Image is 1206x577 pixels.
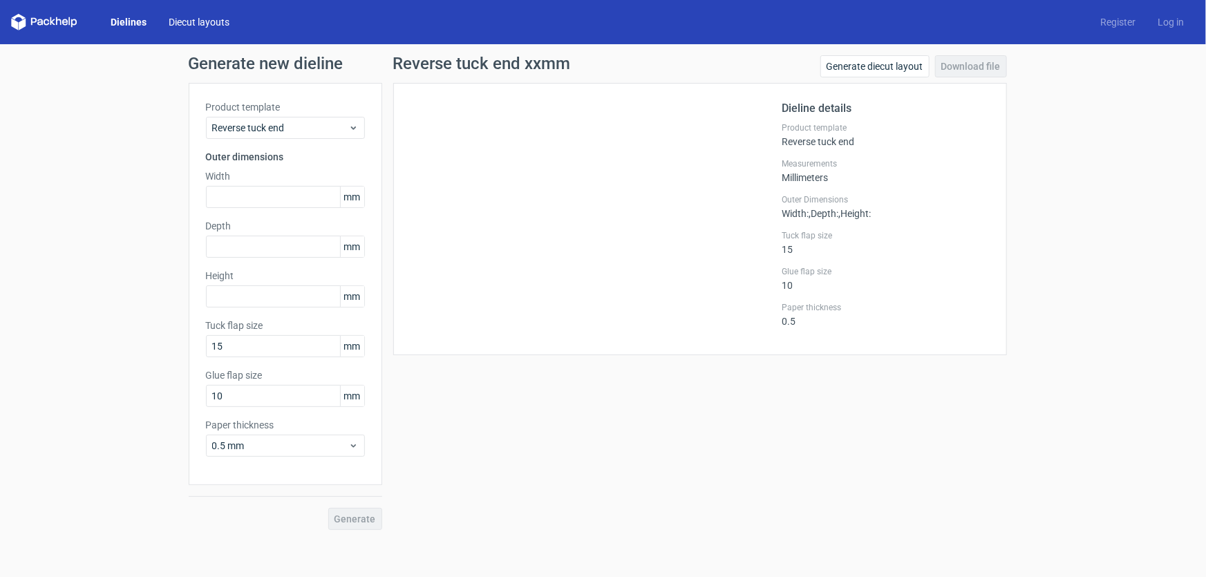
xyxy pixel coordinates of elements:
label: Paper thickness [206,418,365,432]
h1: Generate new dieline [189,55,1018,72]
span: mm [340,236,364,257]
span: , Depth : [809,208,839,219]
a: Register [1089,15,1147,29]
div: Millimeters [782,158,990,183]
a: Log in [1147,15,1195,29]
h1: Reverse tuck end xxmm [393,55,571,72]
span: 0.5 mm [212,439,348,453]
div: Reverse tuck end [782,122,990,147]
span: mm [340,286,364,307]
span: Width : [782,208,809,219]
h2: Dieline details [782,100,990,117]
label: Product template [782,122,990,133]
label: Glue flap size [782,266,990,277]
div: 0.5 [782,302,990,327]
label: Outer Dimensions [782,194,990,205]
span: mm [340,386,364,406]
span: Reverse tuck end [212,121,348,135]
label: Glue flap size [206,368,365,382]
label: Height [206,269,365,283]
div: 10 [782,266,990,291]
label: Tuck flap size [782,230,990,241]
label: Width [206,169,365,183]
span: mm [340,187,364,207]
div: 15 [782,230,990,255]
label: Tuck flap size [206,319,365,332]
a: Generate diecut layout [820,55,930,77]
label: Paper thickness [782,302,990,313]
h3: Outer dimensions [206,150,365,164]
label: Measurements [782,158,990,169]
label: Product template [206,100,365,114]
span: mm [340,336,364,357]
a: Diecut layouts [158,15,241,29]
a: Dielines [100,15,158,29]
span: , Height : [839,208,871,219]
label: Depth [206,219,365,233]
